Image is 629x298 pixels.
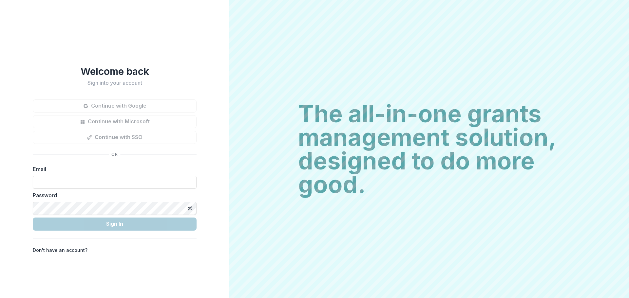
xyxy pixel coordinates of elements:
[33,65,197,77] h1: Welcome back
[33,80,197,86] h2: Sign into your account
[33,191,193,199] label: Password
[33,247,87,254] p: Don't have an account?
[185,203,195,214] button: Toggle password visibility
[33,218,197,231] button: Sign In
[33,99,197,113] button: Continue with Google
[33,165,193,173] label: Email
[33,131,197,144] button: Continue with SSO
[33,115,197,128] button: Continue with Microsoft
